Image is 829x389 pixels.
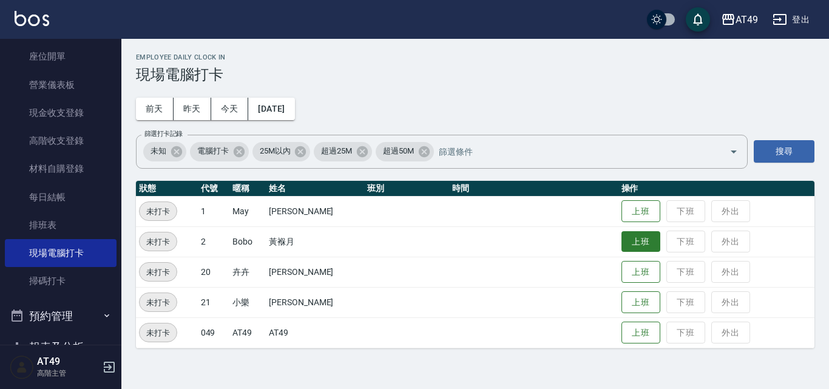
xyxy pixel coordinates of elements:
[5,211,117,239] a: 排班表
[174,98,211,120] button: 昨天
[140,266,177,279] span: 未打卡
[5,239,117,267] a: 現場電腦打卡
[5,99,117,127] a: 現金收支登錄
[198,181,230,197] th: 代號
[10,355,34,379] img: Person
[229,226,266,257] td: Bobo
[266,317,364,348] td: AT49
[621,291,660,314] button: 上班
[736,12,758,27] div: AT49
[266,181,364,197] th: 姓名
[198,226,230,257] td: 2
[229,317,266,348] td: AT49
[618,181,814,197] th: 操作
[266,257,364,287] td: [PERSON_NAME]
[140,205,177,218] span: 未打卡
[136,66,814,83] h3: 現場電腦打卡
[621,231,660,252] button: 上班
[5,155,117,183] a: 材料自購登錄
[140,326,177,339] span: 未打卡
[5,183,117,211] a: 每日結帳
[5,300,117,332] button: 預約管理
[15,11,49,26] img: Logo
[621,322,660,344] button: 上班
[5,127,117,155] a: 高階收支登錄
[252,145,298,157] span: 25M以內
[252,142,311,161] div: 25M以內
[436,141,708,162] input: 篩選條件
[266,196,364,226] td: [PERSON_NAME]
[143,145,174,157] span: 未知
[248,98,294,120] button: [DATE]
[376,145,421,157] span: 超過50M
[364,181,448,197] th: 班別
[266,226,364,257] td: 黃褓月
[190,142,249,161] div: 電腦打卡
[716,7,763,32] button: AT49
[5,42,117,70] a: 座位開單
[136,181,198,197] th: 狀態
[5,71,117,99] a: 營業儀表板
[144,129,183,138] label: 篩選打卡記錄
[37,368,99,379] p: 高階主管
[136,98,174,120] button: 前天
[140,296,177,309] span: 未打卡
[314,142,372,161] div: 超過25M
[376,142,434,161] div: 超過50M
[5,331,117,363] button: 報表及分析
[686,7,710,32] button: save
[136,53,814,61] h2: Employee Daily Clock In
[198,317,230,348] td: 049
[229,287,266,317] td: 小樂
[229,181,266,197] th: 暱稱
[621,261,660,283] button: 上班
[768,8,814,31] button: 登出
[5,267,117,295] a: 掃碼打卡
[143,142,186,161] div: 未知
[266,287,364,317] td: [PERSON_NAME]
[198,257,230,287] td: 20
[314,145,359,157] span: 超過25M
[140,235,177,248] span: 未打卡
[724,142,743,161] button: Open
[198,287,230,317] td: 21
[198,196,230,226] td: 1
[229,196,266,226] td: May
[37,356,99,368] h5: AT49
[211,98,249,120] button: 今天
[754,140,814,163] button: 搜尋
[229,257,266,287] td: 卉卉
[449,181,618,197] th: 時間
[190,145,236,157] span: 電腦打卡
[621,200,660,223] button: 上班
